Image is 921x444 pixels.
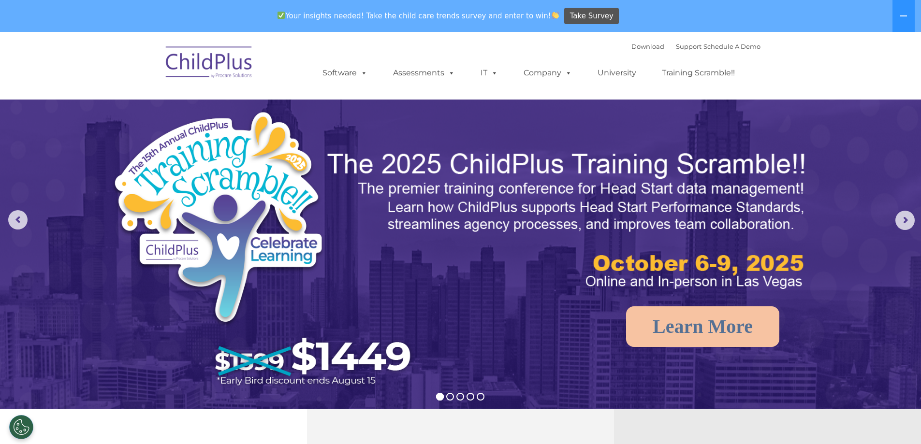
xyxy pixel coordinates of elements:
[278,12,285,19] img: ✅
[134,64,164,71] span: Last name
[552,12,559,19] img: 👏
[161,40,258,88] img: ChildPlus by Procare Solutions
[471,63,508,83] a: IT
[588,63,646,83] a: University
[383,63,465,83] a: Assessments
[631,43,664,50] a: Download
[703,43,760,50] a: Schedule A Demo
[134,103,175,111] span: Phone number
[570,8,614,25] span: Take Survey
[9,415,33,439] button: Cookies Settings
[514,63,582,83] a: Company
[631,43,760,50] font: |
[652,63,745,83] a: Training Scramble!!
[313,63,377,83] a: Software
[564,8,619,25] a: Take Survey
[626,306,779,347] a: Learn More
[676,43,702,50] a: Support
[274,6,563,25] span: Your insights needed! Take the child care trends survey and enter to win!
